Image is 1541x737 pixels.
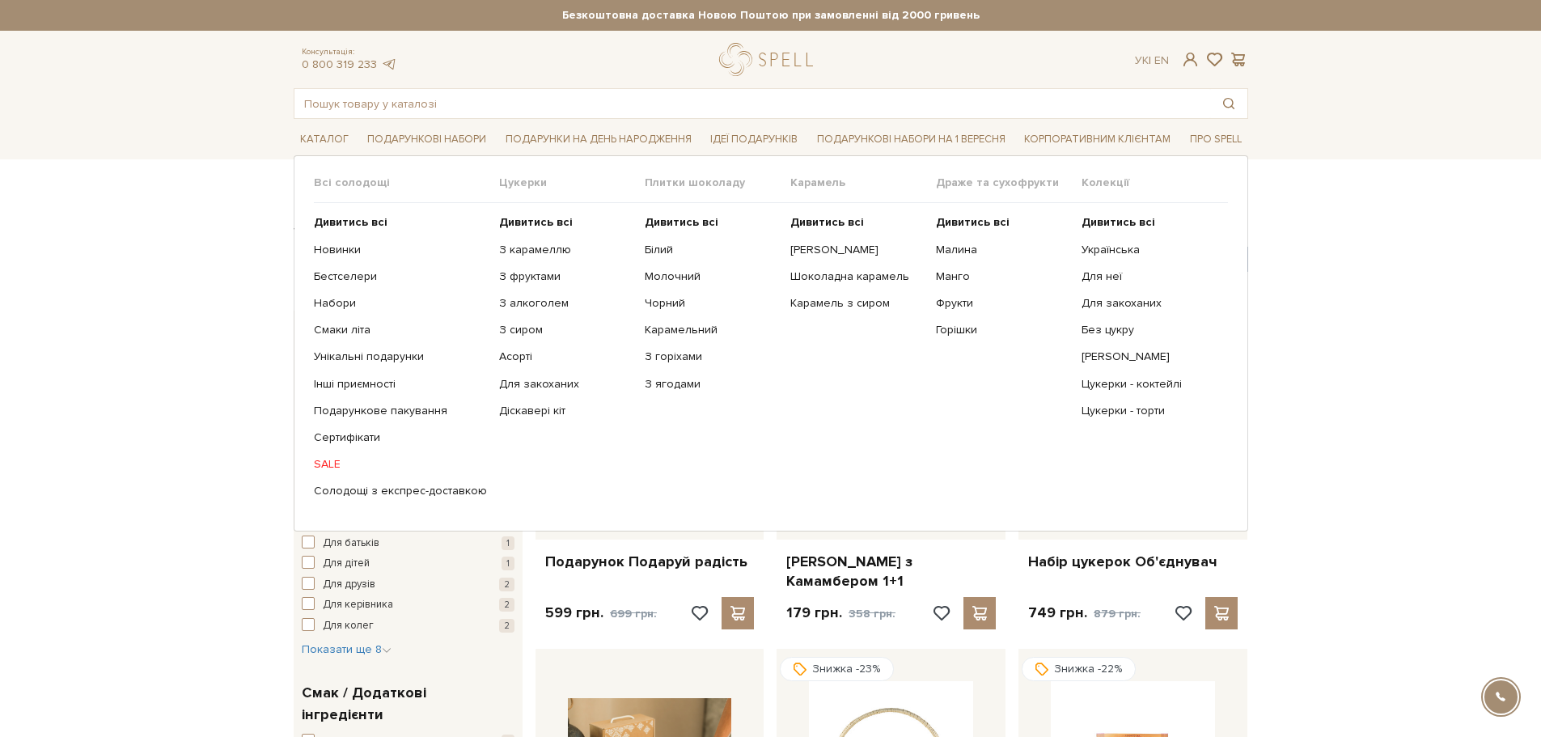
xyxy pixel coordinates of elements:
[323,577,375,593] span: Для друзів
[645,243,778,257] a: Білий
[790,269,924,284] a: Шоколадна карамель
[1082,377,1215,392] a: Цукерки - коктейлі
[294,89,1210,118] input: Пошук товару у каталозі
[849,607,895,621] span: 358 грн.
[645,377,778,392] a: З ягодами
[1135,53,1169,68] div: Ук
[1082,176,1227,190] span: Колекції
[361,127,493,152] a: Подарункові набори
[1028,604,1141,623] p: 749 грн.
[499,296,633,311] a: З алкоголем
[645,296,778,311] a: Чорний
[294,8,1248,23] strong: Безкоштовна доставка Новою Поштою при замовленні від 2000 гривень
[314,457,487,472] a: SALE
[545,553,755,571] a: Подарунок Подаруй радість
[936,323,1069,337] a: Горішки
[499,269,633,284] a: З фруктами
[314,176,499,190] span: Всі солодощі
[645,323,778,337] a: Карамельний
[294,127,355,152] a: Каталог
[645,176,790,190] span: Плитки шоколаду
[302,57,377,71] a: 0 800 319 233
[499,598,514,612] span: 2
[302,536,514,552] button: Для батьків 1
[936,176,1082,190] span: Драже та сухофрукти
[499,404,633,418] a: Діскавері кіт
[1022,657,1136,681] div: Знижка -22%
[645,269,778,284] a: Молочний
[1082,296,1215,311] a: Для закоханих
[545,604,657,623] p: 599 грн.
[314,349,487,364] a: Унікальні подарунки
[499,176,645,190] span: Цукерки
[1210,89,1247,118] button: Пошук товару у каталозі
[1082,404,1215,418] a: Цукерки - торти
[780,657,894,681] div: Знижка -23%
[645,215,778,230] a: Дивитись всі
[790,176,936,190] span: Карамель
[499,323,633,337] a: З сиром
[1082,323,1215,337] a: Без цукру
[314,430,487,445] a: Сертифікати
[314,215,487,230] a: Дивитись всі
[1082,215,1155,229] b: Дивитись всі
[314,215,387,229] b: Дивитись всі
[302,556,514,572] button: Для дітей 1
[936,243,1069,257] a: Малина
[294,155,1248,531] div: Каталог
[314,484,487,498] a: Солодощі з експрес-доставкою
[502,536,514,550] span: 1
[314,243,487,257] a: Новинки
[645,215,718,229] b: Дивитись всі
[1082,243,1215,257] a: Українська
[936,215,1010,229] b: Дивитись всі
[499,215,633,230] a: Дивитись всі
[323,597,393,613] span: Для керівника
[1183,127,1248,152] a: Про Spell
[323,618,374,634] span: Для колег
[1154,53,1169,67] a: En
[704,127,804,152] a: Ідеї подарунків
[790,215,924,230] a: Дивитись всі
[645,349,778,364] a: З горіхами
[502,557,514,570] span: 1
[790,215,864,229] b: Дивитись всі
[499,127,698,152] a: Подарунки на День народження
[314,323,487,337] a: Смаки літа
[499,377,633,392] a: Для закоханих
[786,604,895,623] p: 179 грн.
[1082,269,1215,284] a: Для неї
[499,349,633,364] a: Асорті
[314,269,487,284] a: Бестселери
[1082,349,1215,364] a: [PERSON_NAME]
[323,556,370,572] span: Для дітей
[302,642,392,656] span: Показати ще 8
[302,682,510,726] span: Смак / Додаткові інгредієнти
[610,607,657,621] span: 699 грн.
[499,243,633,257] a: З карамеллю
[302,642,392,658] button: Показати ще 8
[936,215,1069,230] a: Дивитись всі
[302,618,514,634] button: Для колег 2
[936,269,1069,284] a: Манго
[1082,215,1215,230] a: Дивитись всі
[1094,607,1141,621] span: 879 грн.
[1028,553,1238,571] a: Набір цукерок Об'єднувач
[381,57,397,71] a: telegram
[936,296,1069,311] a: Фрукти
[499,215,573,229] b: Дивитись всі
[302,47,397,57] span: Консультація:
[790,296,924,311] a: Карамель з сиром
[314,296,487,311] a: Набори
[314,377,487,392] a: Інші приємності
[499,619,514,633] span: 2
[302,597,514,613] button: Для керівника 2
[499,578,514,591] span: 2
[1149,53,1151,67] span: |
[1018,125,1177,153] a: Корпоративним клієнтам
[790,243,924,257] a: [PERSON_NAME]
[314,404,487,418] a: Подарункове пакування
[811,125,1012,153] a: Подарункові набори на 1 Вересня
[786,553,996,591] a: [PERSON_NAME] з Камамбером 1+1
[719,43,820,76] a: logo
